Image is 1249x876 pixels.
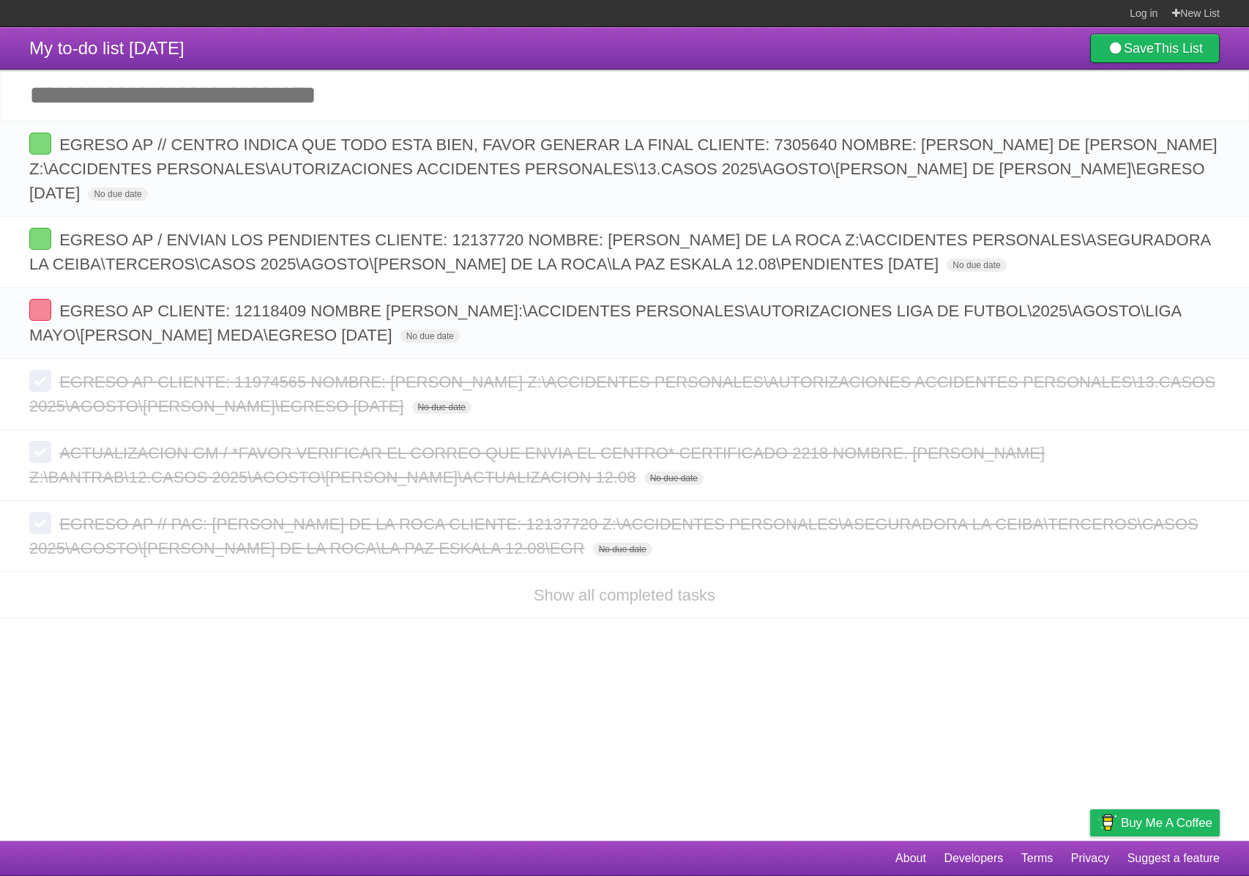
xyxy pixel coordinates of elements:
label: Done [29,512,51,534]
a: Terms [1021,845,1054,872]
span: No due date [644,472,704,485]
a: Show all completed tasks [534,586,715,604]
span: EGRESO AP / ENVIAN LOS PENDIENTES CLIENTE: 12137720 NOMBRE: [PERSON_NAME] DE LA ROCA Z:\ACCIDENTE... [29,231,1210,273]
span: No due date [947,259,1006,272]
span: EGRESO AP // PAC: [PERSON_NAME] DE LA ROCA CLIENTE: 12137720 Z:\ACCIDENTES PERSONALES\ASEGURADORA... [29,515,1198,557]
span: Buy me a coffee [1121,810,1212,836]
a: Suggest a feature [1127,845,1220,872]
label: Done [29,441,51,463]
span: EGRESO AP CLIENTE: 12118409 NOMBRE [PERSON_NAME]:\ACCIDENTES PERSONALES\AUTORIZACIONES LIGA DE FU... [29,302,1181,344]
span: No due date [593,543,652,556]
label: Done [29,133,51,155]
a: SaveThis List [1090,34,1220,63]
span: No due date [88,188,147,201]
label: Done [29,228,51,250]
span: EGRESO AP // CENTRO INDICA QUE TODO ESTA BIEN, FAVOR GENERAR LA FINAL CLIENTE: 7305640 NOMBRE: [P... [29,136,1218,202]
a: About [895,845,926,872]
img: Buy me a coffee [1097,810,1117,835]
span: No due date [412,401,471,414]
b: This List [1154,41,1203,56]
span: EGRESO AP CLIENTE: 11974565 NOMBRE: [PERSON_NAME] Z:\ACCIDENTES PERSONALES\AUTORIZACIONES ACCIDEN... [29,373,1215,415]
span: ACTUALIZACION GM / *FAVOR VERIFICAR EL CORREO QUE ENVIA EL CENTRO* CERTIFICADO 2218 NOMBRE. [PERS... [29,444,1045,486]
span: No due date [400,330,460,343]
label: Done [29,370,51,392]
a: Privacy [1071,845,1109,872]
a: Buy me a coffee [1090,809,1220,836]
span: My to-do list [DATE] [29,38,184,58]
a: Developers [944,845,1003,872]
label: Done [29,299,51,321]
